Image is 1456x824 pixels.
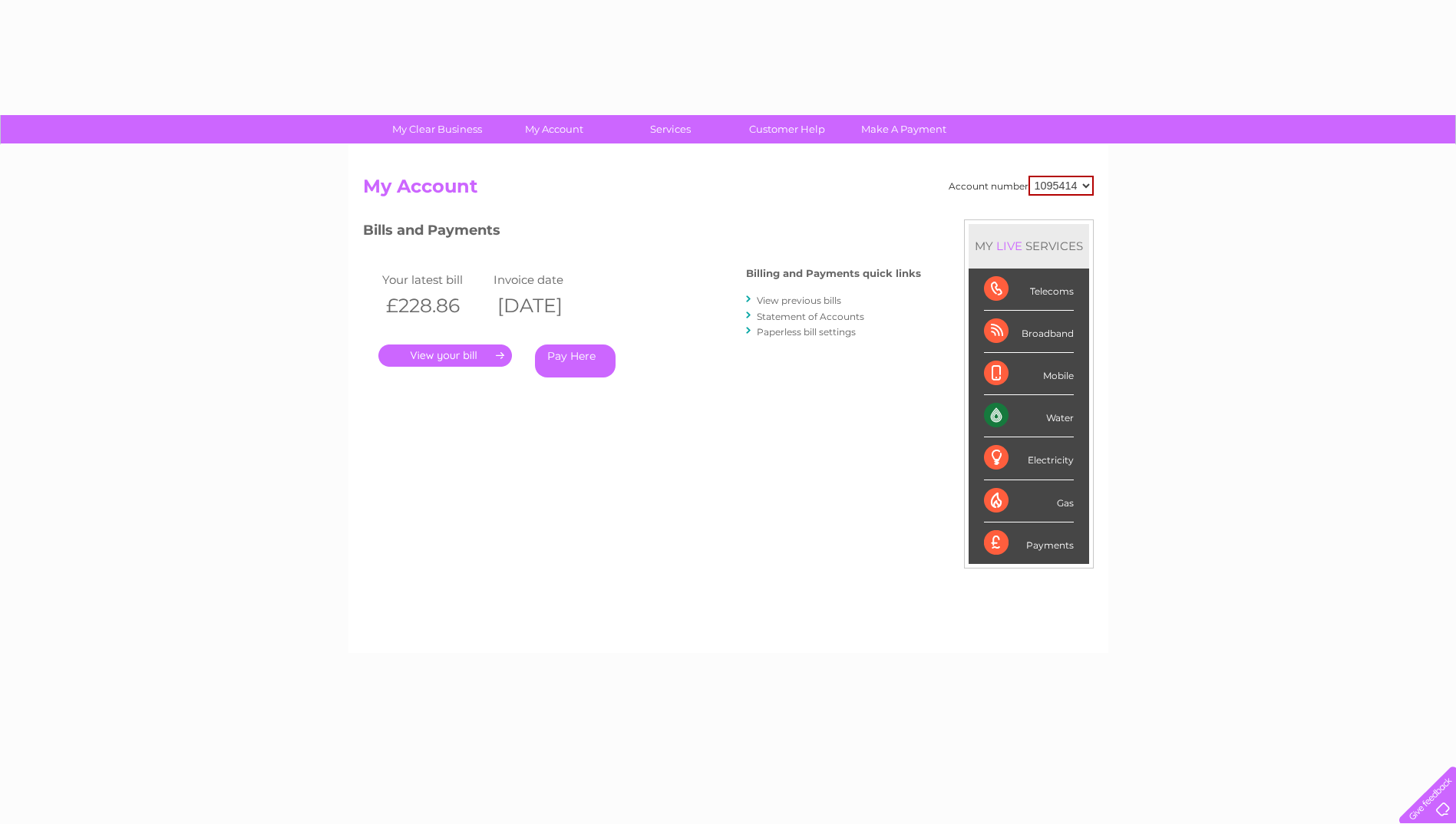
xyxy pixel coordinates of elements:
div: Electricity [984,437,1074,480]
div: Gas [984,480,1074,522]
a: My Clear Business [374,115,500,143]
div: Water [984,395,1074,437]
a: Statement of Accounts [757,311,864,322]
div: Mobile [984,353,1074,395]
h4: Billing and Payments quick links [746,268,921,279]
a: Paperless bill settings [757,326,856,338]
td: Invoice date [490,269,601,290]
div: LIVE [993,239,1025,253]
a: Customer Help [724,115,850,143]
h3: Bills and Payments [363,219,921,246]
div: Telecoms [984,269,1074,311]
th: £228.86 [378,290,490,321]
a: . [378,344,512,367]
div: Broadband [984,311,1074,353]
div: MY SERVICES [969,224,1089,268]
a: Pay Here [535,344,616,377]
td: Your latest bill [378,269,490,290]
h2: My Account [363,176,1094,205]
div: Payments [984,522,1074,564]
div: Account number [949,176,1094,196]
a: View previous bills [757,295,841,306]
a: Services [607,115,734,143]
a: Make A Payment [840,115,967,143]
th: [DATE] [490,290,601,321]
a: My Account [490,115,617,143]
